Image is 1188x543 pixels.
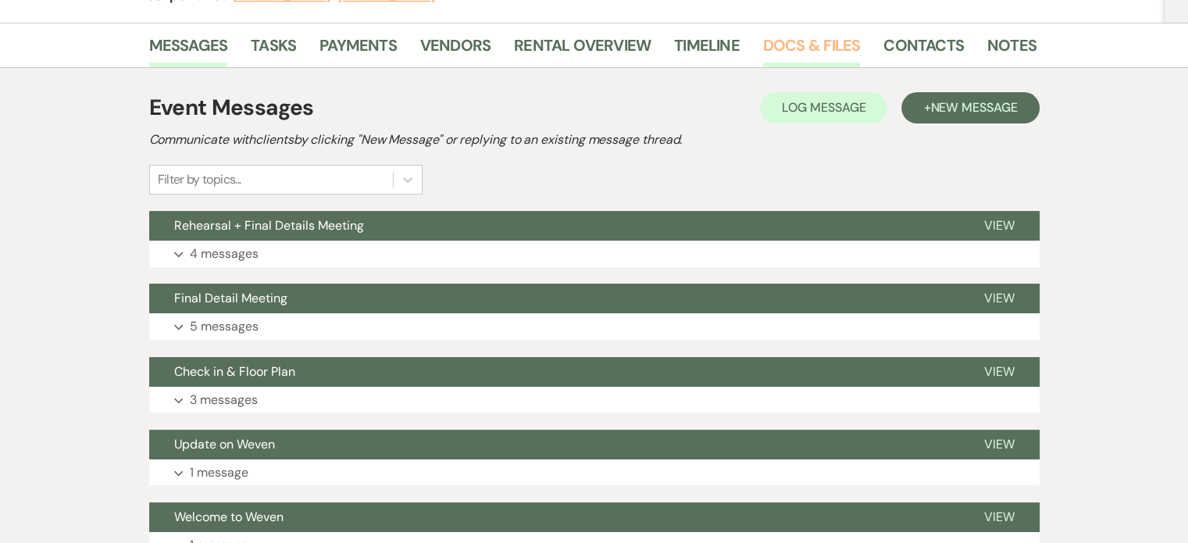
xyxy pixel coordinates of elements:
button: Final Detail Meeting [149,284,959,313]
button: View [959,211,1040,241]
a: Notes [987,33,1036,67]
a: Tasks [251,33,296,67]
a: Docs & Files [763,33,860,67]
button: View [959,284,1040,313]
p: 5 messages [190,316,259,337]
button: 3 messages [149,387,1040,413]
span: Welcome to Weven [174,509,284,525]
span: View [984,363,1015,380]
div: Filter by topics... [158,170,241,189]
p: 1 message [190,463,248,483]
p: 3 messages [190,390,258,410]
button: 4 messages [149,241,1040,267]
a: Payments [319,33,397,67]
span: Final Detail Meeting [174,290,287,306]
button: 5 messages [149,313,1040,340]
button: +New Message [901,92,1039,123]
button: Update on Weven [149,430,959,459]
button: 1 message [149,459,1040,486]
a: Rental Overview [514,33,651,67]
span: Check in & Floor Plan [174,363,295,380]
button: Check in & Floor Plan [149,357,959,387]
span: Log Message [782,99,865,116]
button: View [959,357,1040,387]
span: View [984,290,1015,306]
button: View [959,430,1040,459]
button: Welcome to Weven [149,502,959,532]
span: View [984,217,1015,234]
span: Update on Weven [174,436,275,452]
button: View [959,502,1040,532]
h1: Event Messages [149,91,314,124]
a: Vendors [420,33,491,67]
span: View [984,436,1015,452]
p: 4 messages [190,244,259,264]
a: Messages [149,33,228,67]
button: Log Message [760,92,887,123]
h2: Communicate with clients by clicking "New Message" or replying to an existing message thread. [149,130,1040,149]
span: New Message [930,99,1017,116]
a: Timeline [674,33,740,67]
span: View [984,509,1015,525]
span: Rehearsal + Final Details Meeting [174,217,364,234]
button: Rehearsal + Final Details Meeting [149,211,959,241]
a: Contacts [883,33,964,67]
